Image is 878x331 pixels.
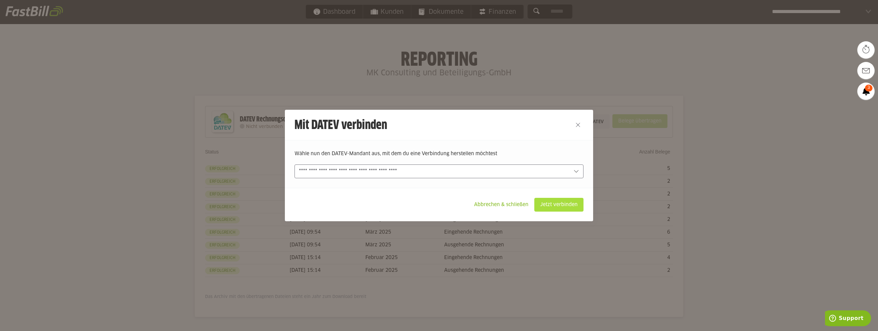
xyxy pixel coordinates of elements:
[865,85,872,92] span: 3
[468,198,534,212] sl-button: Abbrechen & schließen
[825,310,871,328] iframe: Öffnet ein Widget, in dem Sie weitere Informationen finden
[857,83,875,100] a: 3
[534,198,583,212] sl-button: Jetzt verbinden
[295,150,583,158] p: Wähle nun den DATEV-Mandant aus, mit dem du eine Verbindung herstellen möchtest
